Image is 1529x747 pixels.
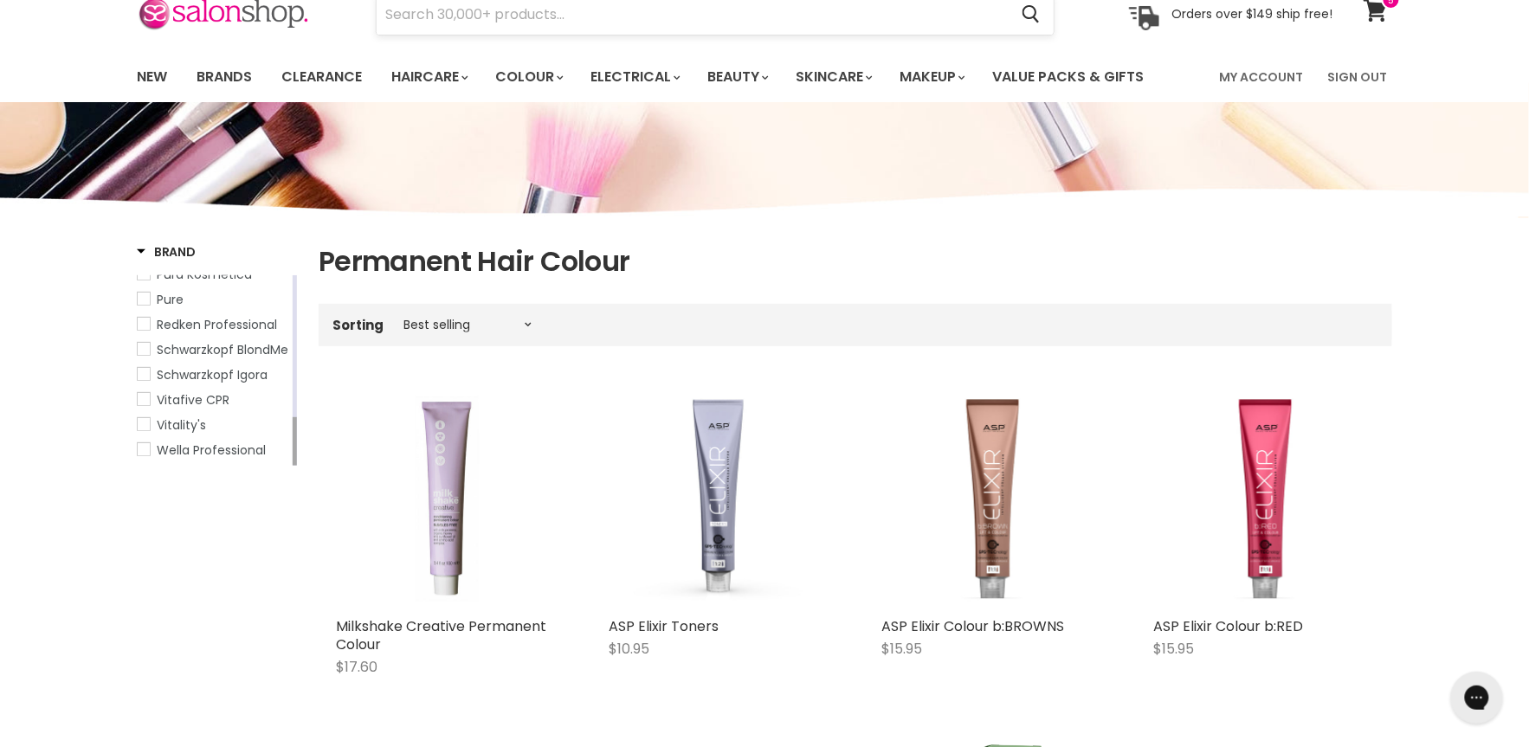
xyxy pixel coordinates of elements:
[157,391,229,409] span: Vitafive CPR
[694,59,779,95] a: Beauty
[332,318,384,332] label: Sorting
[184,59,265,95] a: Brands
[1210,59,1314,95] a: My Account
[1442,666,1512,730] iframe: Gorgias live chat messenger
[577,59,691,95] a: Electrical
[157,341,288,358] span: Schwarzkopf BlondMe
[378,59,479,95] a: Haircare
[979,59,1157,95] a: Value Packs & Gifts
[157,316,277,333] span: Redken Professional
[137,390,289,409] a: Vitafive CPR
[137,315,289,334] a: Redken Professional
[881,388,1102,609] img: ASP Elixir Colour b:BROWNS
[1154,388,1375,609] img: ASP Elixir Colour b:RED
[783,59,883,95] a: Skincare
[137,340,289,359] a: Schwarzkopf BlondMe
[137,243,196,261] h3: Brand
[1172,6,1333,22] p: Orders over $149 ship free!
[157,366,268,383] span: Schwarzkopf Igora
[1154,639,1195,659] span: $15.95
[268,59,375,95] a: Clearance
[336,657,377,677] span: $17.60
[115,52,1414,102] nav: Main
[336,388,557,609] img: Milkshake Creative Permanent Colour
[1154,616,1304,636] a: ASP Elixir Colour b:RED
[157,441,266,459] span: Wella Professional
[124,52,1184,102] ul: Main menu
[137,441,289,460] a: Wella Professional
[137,290,289,309] a: Pure
[157,291,184,308] span: Pure
[124,59,180,95] a: New
[482,59,574,95] a: Colour
[157,416,206,434] span: Vitality's
[137,365,289,384] a: Schwarzkopf Igora
[137,415,289,435] a: Vitality's
[881,616,1064,636] a: ASP Elixir Colour b:BROWNS
[609,616,719,636] a: ASP Elixir Toners
[887,59,976,95] a: Makeup
[319,243,1392,280] h1: Permanent Hair Colour
[1318,59,1398,95] a: Sign Out
[336,616,546,654] a: Milkshake Creative Permanent Colour
[609,388,829,609] img: ASP Elixir Toners
[881,639,922,659] span: $15.95
[609,639,649,659] span: $10.95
